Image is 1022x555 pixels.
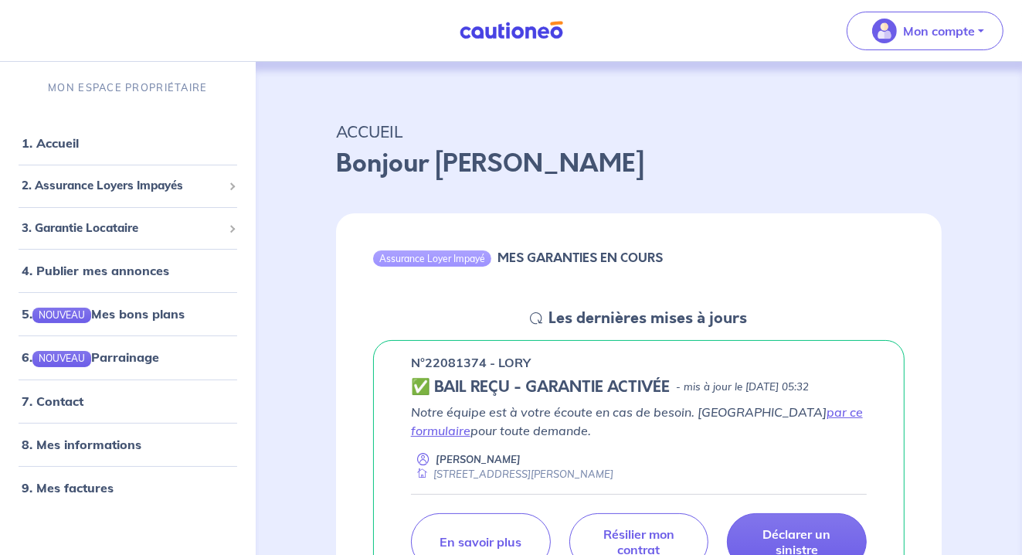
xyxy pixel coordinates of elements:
[6,472,250,503] div: 9. Mes factures
[6,386,250,417] div: 7. Contact
[22,263,169,278] a: 4. Publier mes annonces
[6,171,250,201] div: 2. Assurance Loyers Impayés
[411,378,867,397] div: state: CONTRACT-VALIDATED, Context: ,MAYBE-CERTIFICATE,,LESSOR-DOCUMENTS,IS-ODEALIM
[411,353,531,372] p: n°22081374 - LORY
[22,437,141,452] a: 8. Mes informations
[440,534,521,550] p: En savoir plus
[411,403,867,440] p: Notre équipe est à votre écoute en cas de besoin. [GEOGRAPHIC_DATA] pour toute demande.
[6,429,250,460] div: 8. Mes informations
[6,128,250,158] div: 1. Accueil
[903,22,975,40] p: Mon compte
[6,342,250,373] div: 6.NOUVEAUParrainage
[847,12,1003,50] button: illu_account_valid_menu.svgMon compte
[453,21,569,40] img: Cautioneo
[48,80,207,95] p: MON ESPACE PROPRIÉTAIRE
[497,250,663,265] h6: MES GARANTIES EN COURS
[872,19,897,43] img: illu_account_valid_menu.svg
[6,255,250,286] div: 4. Publier mes annonces
[22,135,79,151] a: 1. Accueil
[6,298,250,329] div: 5.NOUVEAUMes bons plans
[436,452,521,467] p: [PERSON_NAME]
[22,393,83,409] a: 7. Contact
[336,117,942,145] p: ACCUEIL
[373,250,491,266] div: Assurance Loyer Impayé
[336,145,942,182] p: Bonjour [PERSON_NAME]
[411,378,670,397] h5: ✅ BAIL REÇU - GARANTIE ACTIVÉE
[22,306,185,322] a: 5.NOUVEAUMes bons plans
[22,480,114,495] a: 9. Mes factures
[22,220,222,237] span: 3. Garantie Locataire
[411,467,613,482] div: [STREET_ADDRESS][PERSON_NAME]
[6,213,250,243] div: 3. Garantie Locataire
[22,177,222,195] span: 2. Assurance Loyers Impayés
[22,349,159,365] a: 6.NOUVEAUParrainage
[548,309,747,328] h5: Les dernières mises à jours
[676,380,809,395] p: - mis à jour le [DATE] 05:32
[411,404,863,438] a: par ce formulaire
